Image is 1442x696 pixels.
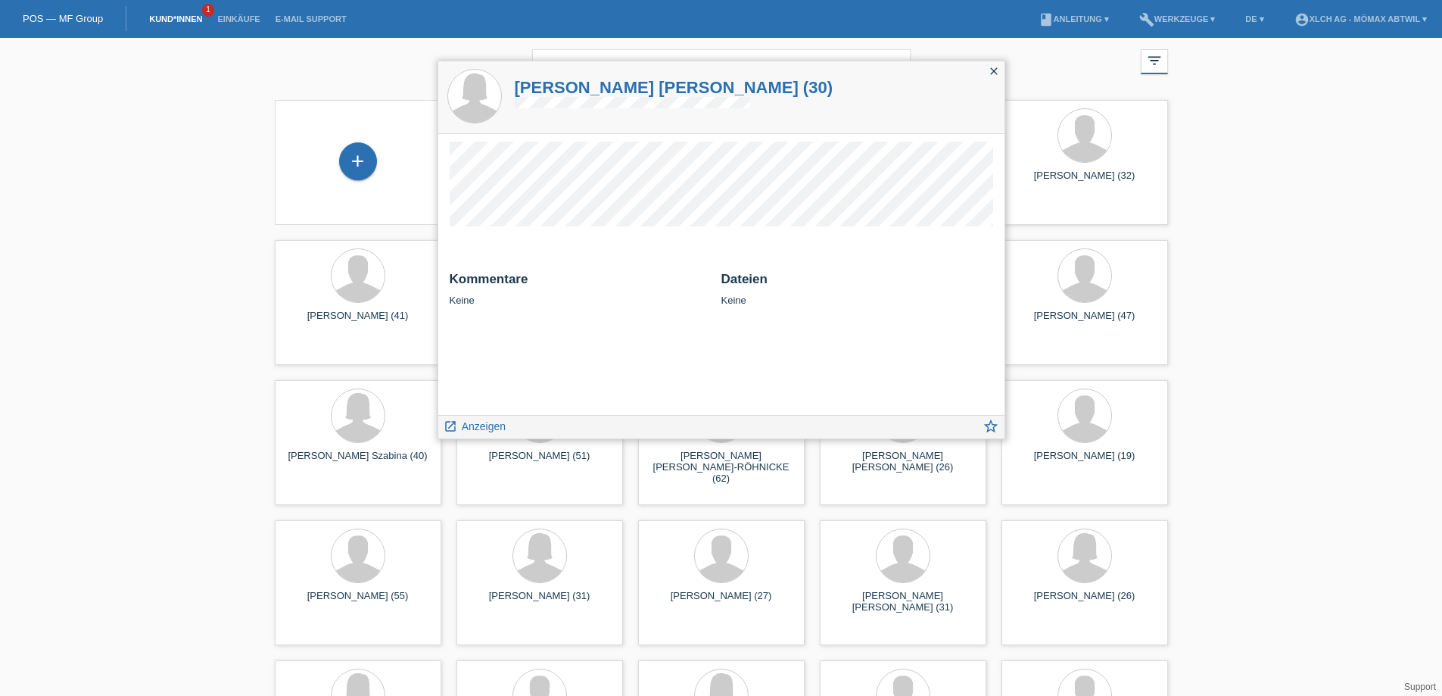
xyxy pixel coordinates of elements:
h2: Dateien [721,272,993,295]
div: [PERSON_NAME] [PERSON_NAME]-RÖHNICKE (62) [650,450,793,477]
div: [PERSON_NAME] (19) [1014,450,1156,474]
input: Suche... [532,49,911,85]
div: [PERSON_NAME] (27) [650,590,793,614]
a: POS — MF Group [23,13,103,24]
div: Keine [450,272,710,306]
div: [PERSON_NAME] (55) [287,590,429,614]
i: launch [444,420,457,433]
i: book [1039,12,1054,27]
a: buildWerkzeuge ▾ [1132,14,1223,23]
span: 1 [202,4,214,17]
a: Support [1404,682,1436,692]
a: account_circleXLCH AG - Mömax Abtwil ▾ [1287,14,1434,23]
span: Anzeigen [462,420,506,432]
h2: Kommentare [450,272,710,295]
a: E-Mail Support [268,14,354,23]
div: [PERSON_NAME] (47) [1014,310,1156,334]
div: [PERSON_NAME] (41) [287,310,429,334]
i: star_border [983,418,999,435]
div: Keine [721,272,993,306]
a: DE ▾ [1238,14,1271,23]
div: [PERSON_NAME] [PERSON_NAME] (31) [832,590,974,614]
div: [PERSON_NAME] (26) [1014,590,1156,614]
div: Kund*in hinzufügen [340,148,376,174]
i: filter_list [1146,52,1163,69]
a: Einkäufe [210,14,267,23]
i: close [988,65,1000,77]
div: [PERSON_NAME] (31) [469,590,611,614]
i: build [1139,12,1154,27]
a: bookAnleitung ▾ [1031,14,1117,23]
a: star_border [983,420,999,439]
a: [PERSON_NAME] [PERSON_NAME] (30) [515,78,833,97]
div: [PERSON_NAME] (51) [469,450,611,474]
a: launch Anzeigen [444,416,506,435]
i: account_circle [1294,12,1310,27]
div: [PERSON_NAME] (32) [1014,170,1156,194]
div: [PERSON_NAME] Szabina (40) [287,450,429,474]
a: Kund*innen [142,14,210,23]
div: [PERSON_NAME] [PERSON_NAME] (26) [832,450,974,474]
